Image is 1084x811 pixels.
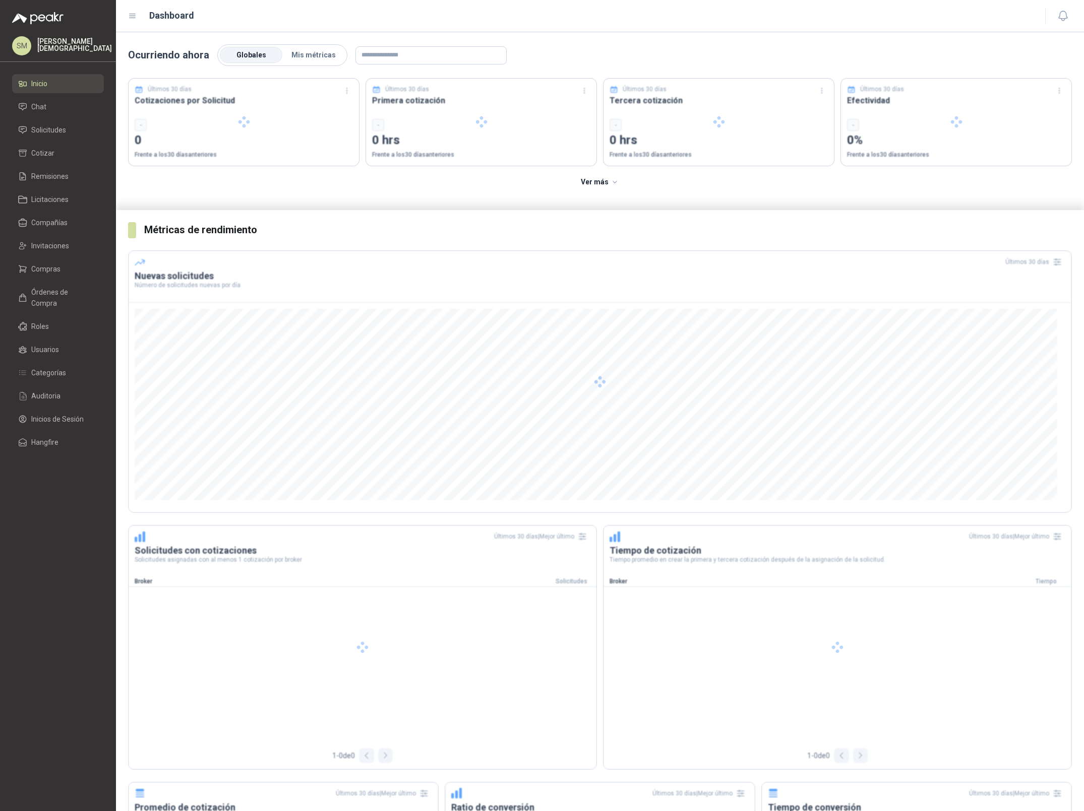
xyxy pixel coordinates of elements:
[31,321,49,332] span: Roles
[575,172,625,192] button: Ver más
[31,367,66,378] span: Categorías
[12,236,104,255] a: Invitaciones
[31,101,46,112] span: Chat
[31,194,69,205] span: Licitaciones
[149,9,194,23] h1: Dashboard
[12,410,104,429] a: Inicios de Sesión
[12,190,104,209] a: Licitaciones
[12,259,104,279] a: Compras
[12,340,104,359] a: Usuarios
[12,433,104,452] a: Hangfire
[31,287,94,309] span: Órdenes de Compra
[12,363,104,382] a: Categorías
[31,124,66,136] span: Solicitudes
[12,317,104,336] a: Roles
[31,414,84,425] span: Inicios de Sesión
[31,437,58,448] span: Hangfire
[12,74,104,93] a: Inicio
[12,386,104,405] a: Auditoria
[31,344,59,355] span: Usuarios
[31,240,69,251] span: Invitaciones
[12,283,104,313] a: Órdenes de Compra
[12,213,104,232] a: Compañías
[31,148,54,159] span: Cotizar
[12,97,104,116] a: Chat
[236,51,266,59] span: Globales
[12,144,104,163] a: Cotizar
[12,36,31,55] div: SM
[37,38,112,52] p: [PERSON_NAME] [DEMOGRAPHIC_DATA]
[12,120,104,140] a: Solicitudes
[12,12,64,24] img: Logo peakr
[31,263,61,275] span: Compras
[291,51,336,59] span: Mis métricas
[31,171,69,182] span: Remisiones
[12,167,104,186] a: Remisiones
[128,47,209,63] p: Ocurriendo ahora
[31,78,47,89] span: Inicio
[31,217,68,228] span: Compañías
[144,222,1072,238] h3: Métricas de rendimiento
[31,390,61,401] span: Auditoria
